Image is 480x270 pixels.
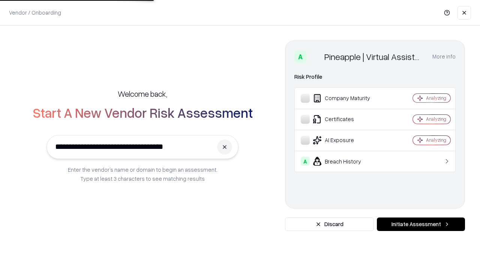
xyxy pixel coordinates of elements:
[426,95,446,101] div: Analyzing
[294,51,306,63] div: A
[426,116,446,122] div: Analyzing
[301,157,310,166] div: A
[294,72,456,81] div: Risk Profile
[377,217,465,231] button: Initiate Assessment
[324,51,423,63] div: Pineapple | Virtual Assistant Agency
[301,136,390,145] div: AI Exposure
[309,51,321,63] img: Pineapple | Virtual Assistant Agency
[432,50,456,63] button: More info
[33,105,253,120] h2: Start A New Vendor Risk Assessment
[118,88,167,99] h5: Welcome back,
[68,165,217,183] p: Enter the vendor’s name or domain to begin an assessment. Type at least 3 characters to see match...
[426,137,446,143] div: Analyzing
[301,94,390,103] div: Company Maturity
[9,9,61,16] p: Vendor / Onboarding
[285,217,374,231] button: Discard
[301,157,390,166] div: Breach History
[301,115,390,124] div: Certificates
